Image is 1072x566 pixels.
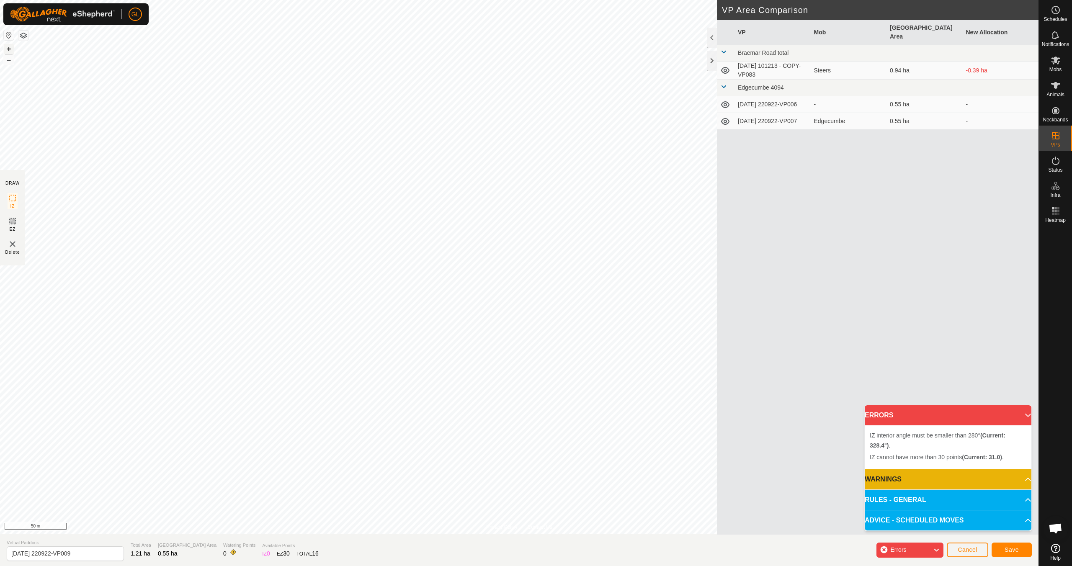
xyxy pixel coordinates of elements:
td: [DATE] 220922-VP007 [734,113,811,130]
span: Save [1005,546,1019,553]
td: [DATE] 220922-VP006 [734,96,811,113]
th: New Allocation [963,20,1039,45]
div: Steers [814,66,884,75]
button: Cancel [947,543,988,557]
span: Available Points [262,542,319,549]
span: Total Area [131,542,151,549]
span: GL [131,10,139,19]
button: Save [992,543,1032,557]
p-accordion-header: RULES - GENERAL [865,490,1031,510]
span: IZ cannot have more than 30 points . [870,454,1004,461]
span: Infra [1050,193,1060,198]
span: Mobs [1049,67,1062,72]
span: Edgecumbe 4094 [738,84,784,91]
button: Reset Map [4,30,14,40]
span: 30 [283,550,290,557]
span: 0.55 ha [158,550,178,557]
p-accordion-header: WARNINGS [865,469,1031,489]
h2: VP Area Comparison [722,5,1038,15]
span: 16 [312,550,319,557]
span: Animals [1046,92,1064,97]
span: 0 [223,550,227,557]
span: ADVICE - SCHEDULED MOVES [865,515,964,525]
span: IZ interior angle must be smaller than 280° . [870,432,1005,449]
p-accordion-header: ERRORS [865,405,1031,425]
span: VPs [1051,142,1060,147]
td: 0.55 ha [886,113,963,130]
a: Contact Us [528,523,552,531]
th: VP [734,20,811,45]
button: Map Layers [18,31,28,41]
span: 0 [267,550,270,557]
div: Open chat [1043,516,1068,541]
img: VP [8,239,18,249]
div: IZ [262,549,270,558]
span: Help [1050,556,1061,561]
span: 1.21 ha [131,550,150,557]
b: (Current: 31.0) [962,454,1002,461]
div: - [814,100,884,109]
td: - [963,113,1039,130]
td: - [963,96,1039,113]
div: Edgecumbe [814,117,884,126]
span: EZ [10,226,16,232]
div: TOTAL [296,549,319,558]
span: Virtual Paddock [7,539,124,546]
span: Schedules [1044,17,1067,22]
span: WARNINGS [865,474,902,484]
div: DRAW [5,180,20,186]
span: Errors [890,546,906,553]
span: Status [1048,167,1062,172]
td: 0.94 ha [886,62,963,80]
span: Notifications [1042,42,1069,47]
th: [GEOGRAPHIC_DATA] Area [886,20,963,45]
span: Heatmap [1045,218,1066,223]
p-accordion-content: ERRORS [865,425,1031,469]
span: Cancel [958,546,977,553]
span: ERRORS [865,410,893,420]
img: Gallagher Logo [10,7,115,22]
span: Neckbands [1043,117,1068,122]
td: [DATE] 101213 - COPY-VP083 [734,62,811,80]
span: IZ [10,203,15,209]
button: – [4,55,14,65]
span: RULES - GENERAL [865,495,926,505]
span: Delete [5,249,20,255]
span: [GEOGRAPHIC_DATA] Area [158,542,216,549]
a: Help [1039,540,1072,564]
p-accordion-header: ADVICE - SCHEDULED MOVES [865,510,1031,530]
div: EZ [277,549,290,558]
td: 0.55 ha [886,96,963,113]
span: Braemar Road total [738,49,789,56]
button: + [4,44,14,54]
th: Mob [811,20,887,45]
span: Watering Points [223,542,255,549]
a: Privacy Policy [486,523,518,531]
td: -0.39 ha [963,62,1039,80]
